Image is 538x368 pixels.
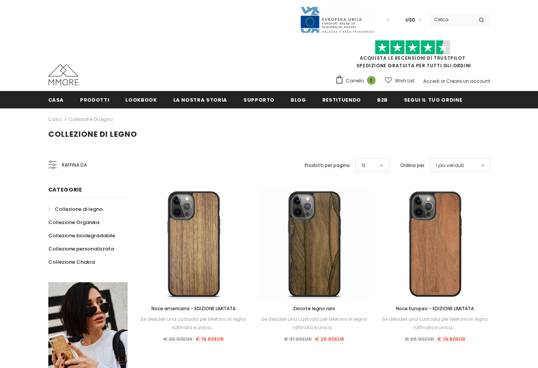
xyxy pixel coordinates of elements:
[48,258,95,266] span: Collezione Chakra
[48,242,114,255] a: Collezione personalizzata
[139,305,248,313] a: Noce americana - EDIZIONE LIMITATA
[125,91,157,108] a: Lookbook
[173,96,227,104] span: La nostra storia
[346,77,364,85] span: Carrello
[380,305,490,313] a: Noce Europeo - EDIZIONE LIMITATA
[377,96,388,104] span: B2B
[244,91,274,108] a: supporto
[300,6,375,34] img: Javni Razpis
[441,78,445,84] span: or
[375,40,450,55] img: Fidati di Pilot Stars
[244,96,274,104] span: supporto
[367,76,376,85] span: 0
[48,229,115,242] a: Collezione biodegradabile
[405,336,434,343] span: € 26.90EUR
[259,305,369,313] a: Ziricote legno raro
[291,91,306,108] a: Blog
[293,305,335,312] span: Ziricote legno raro
[360,55,466,61] a: Acquista le recensioni di TrustPilot
[173,91,227,108] a: La nostra storia
[400,162,424,169] label: Ordina per
[291,96,306,104] span: Blog
[300,16,375,23] a: Javni Razpis
[423,78,439,84] a: Accedi
[163,336,193,343] span: € 26.90EUR
[48,216,99,229] a: Collezione Organika
[446,78,490,84] a: Creare un account
[48,64,79,85] img: Casi MMORE
[404,91,462,108] a: Segui il tuo ordine
[48,96,64,104] span: Casa
[259,315,369,332] div: Se desideri una custodia per telefono in legno raffinata e unica,...
[385,74,415,87] a: Wish List
[48,203,103,216] a: Collezione di legno
[436,162,464,169] span: I più venduti
[48,129,137,139] span: Collezione di legno
[62,161,87,169] span: Raffina da
[151,305,236,312] span: Noce americana - EDIZIONE LIMITATA
[48,91,64,108] a: Casa
[437,336,466,343] span: € 19.80EUR
[430,14,473,25] input: Search Site
[396,305,474,312] span: Noce Europeo - EDIZIONE LIMITATA
[125,96,157,104] span: Lookbook
[335,43,490,69] span: SPEDIZIONE GRATUITA PER TUTTI GLI ORDINI
[322,91,361,108] a: Restituendo
[55,206,103,213] span: Collezione di legno
[315,336,344,343] span: € 26.90EUR
[335,75,379,87] a: Carrello 0
[48,115,62,124] a: Casa
[361,162,365,169] span: 12
[48,255,95,269] a: Collezione Chakra
[395,77,415,85] span: Wish List
[80,91,109,108] a: Prodotti
[196,336,224,343] span: € 19.80EUR
[48,186,82,193] span: Categorie
[48,232,115,239] span: Collezione biodegradabile
[377,91,388,108] a: B2B
[48,245,114,252] span: Collezione personalizzata
[322,96,361,104] span: Restituendo
[380,315,490,332] div: Se desideri una custodia per telefono in legno raffinata e unica,...
[405,16,415,24] span: USD
[48,219,99,226] span: Collezione Organika
[69,116,113,122] a: Collezione di legno
[80,96,109,104] span: Prodotti
[404,96,462,104] span: Segui il tuo ordine
[139,315,248,332] div: Se desideri una custodia per telefono in legno raffinata e unica,...
[284,336,312,343] span: € 31.90EUR
[305,162,350,169] label: Prodotti per pagina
